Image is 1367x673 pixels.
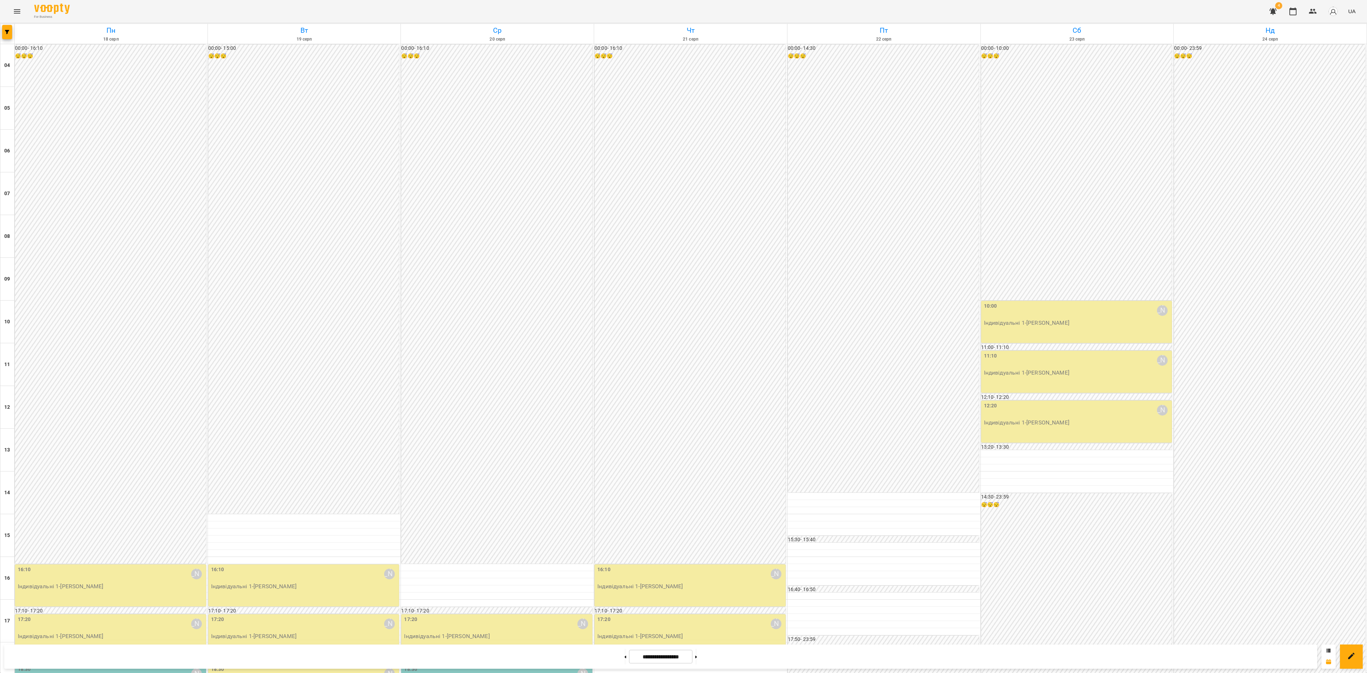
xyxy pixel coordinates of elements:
[1157,355,1168,366] div: Дарія Настека
[771,569,781,579] div: Дарія Настека
[18,632,205,641] p: Індивідуальні 1 - [PERSON_NAME]
[191,569,202,579] div: Дарія Настека
[981,45,1172,52] h6: 00:00 - 10:00
[211,566,224,574] label: 16:10
[4,361,10,369] h6: 11
[4,574,10,582] h6: 16
[4,233,10,240] h6: 08
[577,619,588,629] div: Дарія Настека
[1348,7,1356,15] span: UA
[771,619,781,629] div: Дарія Настека
[595,607,786,615] h6: 17:10 - 17:20
[981,501,1172,509] h6: 😴😴😴
[595,25,786,36] h6: Чт
[597,616,611,624] label: 17:20
[209,25,400,36] h6: Вт
[401,52,592,60] h6: 😴😴😴
[1157,405,1168,416] div: Дарія Настека
[18,582,205,591] p: Індивідуальні 1 - [PERSON_NAME]
[595,36,786,43] h6: 21 серп
[788,586,979,594] h6: 16:40 - 16:50
[18,566,31,574] label: 16:10
[788,52,979,60] h6: 😴😴😴
[1275,2,1282,9] span: 4
[401,45,592,52] h6: 00:00 - 16:10
[15,52,206,60] h6: 😴😴😴
[16,25,206,36] h6: Пн
[595,52,786,60] h6: 😴😴😴
[1175,25,1366,36] h6: Нд
[984,352,997,360] label: 11:10
[34,4,70,14] img: Voopty Logo
[788,636,979,643] h6: 17:50 - 23:59
[208,607,399,615] h6: 17:10 - 17:20
[4,403,10,411] h6: 12
[789,36,979,43] h6: 22 серп
[788,45,979,52] h6: 00:00 - 14:30
[1174,45,1365,52] h6: 00:00 - 23:59
[4,446,10,454] h6: 13
[984,319,1171,327] p: Індивідуальні 1 - [PERSON_NAME]
[209,36,400,43] h6: 19 серп
[401,607,592,615] h6: 17:10 - 17:20
[404,616,417,624] label: 17:20
[15,607,206,615] h6: 17:10 - 17:20
[4,318,10,326] h6: 10
[1174,52,1365,60] h6: 😴😴😴
[984,402,997,410] label: 12:20
[597,582,784,591] p: Індивідуальні 1 - [PERSON_NAME]
[402,36,593,43] h6: 20 серп
[1345,5,1358,18] button: UA
[981,443,1172,451] h6: 13:20 - 13:30
[402,25,593,36] h6: Ср
[34,15,70,19] span: For Business
[208,52,399,60] h6: 😴😴😴
[982,36,1173,43] h6: 23 серп
[9,3,26,20] button: Menu
[18,616,31,624] label: 17:20
[16,36,206,43] h6: 18 серп
[984,369,1171,377] p: Індивідуальні 1 - [PERSON_NAME]
[788,536,979,544] h6: 15:30 - 15:40
[984,302,997,310] label: 10:00
[4,104,10,112] h6: 05
[4,275,10,283] h6: 09
[981,52,1172,60] h6: 😴😴😴
[984,418,1171,427] p: Індивідуальні 1 - [PERSON_NAME]
[211,582,398,591] p: Індивідуальні 1 - [PERSON_NAME]
[981,393,1172,401] h6: 12:10 - 12:20
[1328,6,1338,16] img: avatar_s.png
[595,45,786,52] h6: 00:00 - 16:10
[4,147,10,155] h6: 06
[15,45,206,52] h6: 00:00 - 16:10
[211,616,224,624] label: 17:20
[4,617,10,625] h6: 17
[789,25,979,36] h6: Пт
[4,190,10,198] h6: 07
[4,532,10,539] h6: 15
[982,25,1173,36] h6: Сб
[208,45,399,52] h6: 00:00 - 15:00
[191,619,202,629] div: Дарія Настека
[981,344,1172,351] h6: 11:00 - 11:10
[4,62,10,69] h6: 04
[384,569,395,579] div: Дарія Настека
[211,632,398,641] p: Індивідуальні 1 - [PERSON_NAME]
[4,489,10,497] h6: 14
[1157,305,1168,316] div: Дарія Настека
[597,566,611,574] label: 16:10
[597,632,784,641] p: Індивідуальні 1 - [PERSON_NAME]
[404,632,591,641] p: Індивідуальні 1 - [PERSON_NAME]
[384,619,395,629] div: Дарія Настека
[981,493,1172,501] h6: 14:30 - 23:59
[1175,36,1366,43] h6: 24 серп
